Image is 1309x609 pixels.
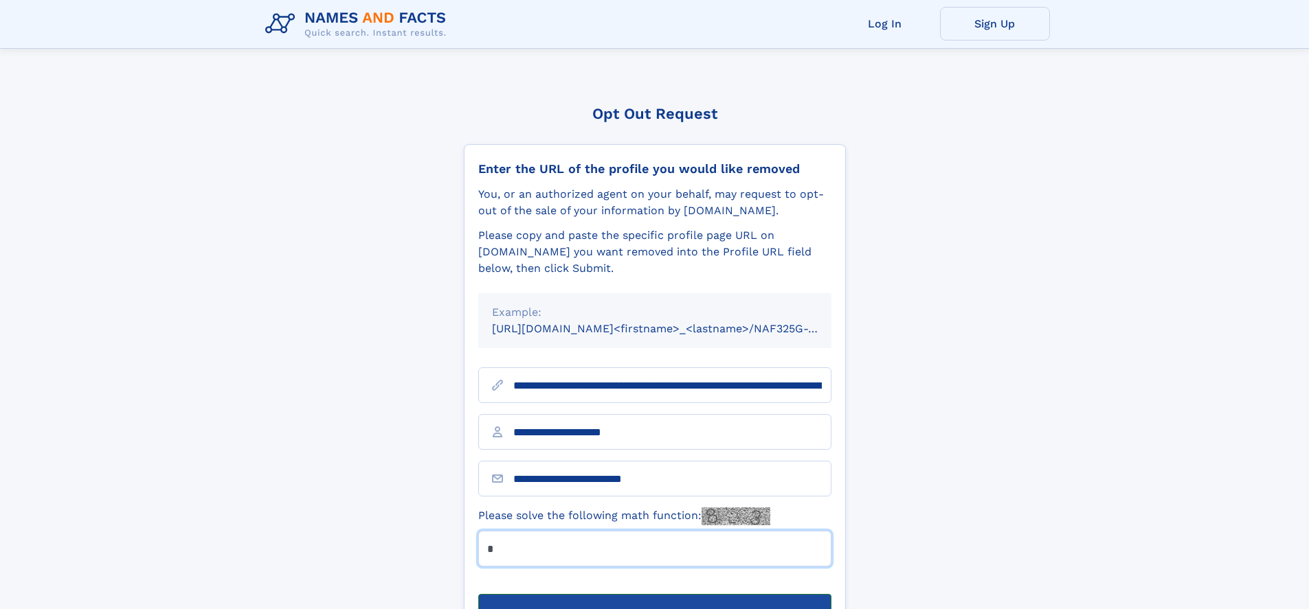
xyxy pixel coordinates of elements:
[830,7,940,41] a: Log In
[492,304,818,321] div: Example:
[260,5,458,43] img: Logo Names and Facts
[478,227,831,277] div: Please copy and paste the specific profile page URL on [DOMAIN_NAME] you want removed into the Pr...
[478,186,831,219] div: You, or an authorized agent on your behalf, may request to opt-out of the sale of your informatio...
[940,7,1050,41] a: Sign Up
[464,105,846,122] div: Opt Out Request
[478,507,770,525] label: Please solve the following math function:
[478,161,831,176] div: Enter the URL of the profile you would like removed
[492,322,858,335] small: [URL][DOMAIN_NAME]<firstname>_<lastname>/NAF325G-xxxxxxxx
